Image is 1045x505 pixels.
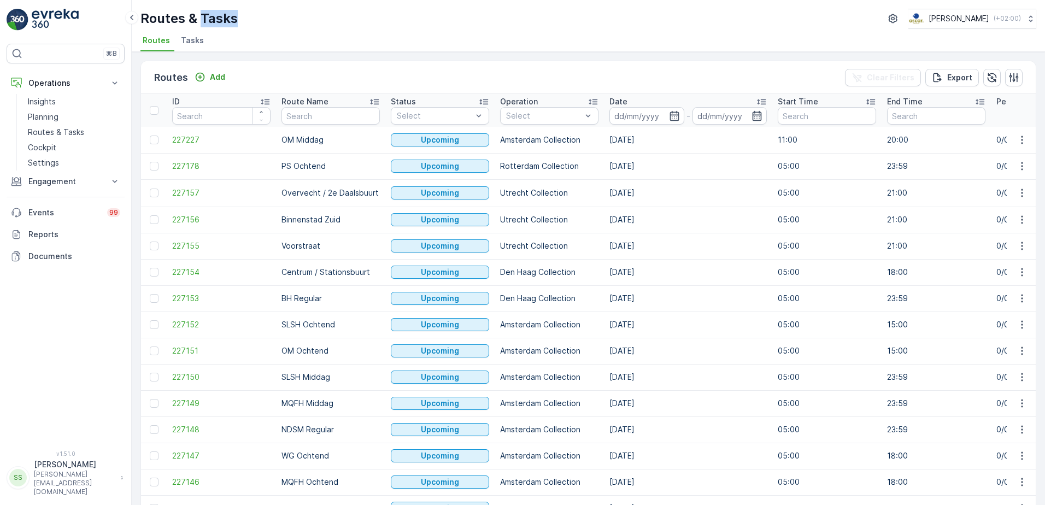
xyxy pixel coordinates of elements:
[7,171,125,192] button: Engagement
[391,213,489,226] button: Upcoming
[604,443,772,469] td: [DATE]
[24,94,125,109] a: Insights
[604,153,772,179] td: [DATE]
[500,267,598,278] p: Den Haag Collection
[28,111,58,122] p: Planning
[391,160,489,173] button: Upcoming
[604,233,772,259] td: [DATE]
[150,478,158,486] div: Toggle Row Selected
[150,399,158,408] div: Toggle Row Selected
[24,155,125,171] a: Settings
[172,107,271,125] input: Search
[24,125,125,140] a: Routes & Tasks
[887,267,985,278] p: 18:00
[391,318,489,331] button: Upcoming
[887,161,985,172] p: 23:59
[391,344,489,357] button: Upcoming
[778,187,876,198] p: 05:00
[281,345,380,356] p: OM Ochtend
[281,398,380,409] p: MQFH Middag
[172,398,271,409] a: 227149
[172,240,271,251] a: 227155
[500,134,598,145] p: Amsterdam Collection
[421,345,459,356] p: Upcoming
[391,266,489,279] button: Upcoming
[421,477,459,488] p: Upcoming
[887,240,985,251] p: 21:00
[778,161,876,172] p: 05:00
[150,215,158,224] div: Toggle Row Selected
[947,72,972,83] p: Export
[604,127,772,153] td: [DATE]
[500,240,598,251] p: Utrecht Collection
[887,450,985,461] p: 18:00
[391,292,489,305] button: Upcoming
[692,107,767,125] input: dd/mm/yyyy
[106,49,117,58] p: ⌘B
[28,78,103,89] p: Operations
[24,109,125,125] a: Planning
[604,312,772,338] td: [DATE]
[686,109,690,122] p: -
[28,176,103,187] p: Engagement
[281,214,380,225] p: Binnenstad Zuid
[28,142,56,153] p: Cockpit
[7,245,125,267] a: Documents
[421,372,459,383] p: Upcoming
[604,207,772,233] td: [DATE]
[421,424,459,435] p: Upcoming
[172,372,271,383] a: 227150
[172,424,271,435] span: 227148
[140,10,238,27] p: Routes & Tasks
[32,9,79,31] img: logo_light-DOdMpM7g.png
[887,214,985,225] p: 21:00
[778,267,876,278] p: 05:00
[172,477,271,488] a: 227146
[778,134,876,145] p: 11:00
[421,240,459,251] p: Upcoming
[172,345,271,356] a: 227151
[281,450,380,461] p: WG Ochtend
[28,96,56,107] p: Insights
[604,364,772,390] td: [DATE]
[609,96,627,107] p: Date
[887,107,985,125] input: Search
[150,294,158,303] div: Toggle Row Selected
[7,450,125,457] span: v 1.51.0
[172,214,271,225] a: 227156
[210,72,225,83] p: Add
[604,259,772,285] td: [DATE]
[778,240,876,251] p: 05:00
[391,133,489,146] button: Upcoming
[506,110,582,121] p: Select
[281,240,380,251] p: Voorstraat
[500,187,598,198] p: Utrecht Collection
[150,242,158,250] div: Toggle Row Selected
[172,187,271,198] a: 227157
[604,469,772,495] td: [DATE]
[181,35,204,46] span: Tasks
[778,477,876,488] p: 05:00
[887,345,985,356] p: 15:00
[150,162,158,171] div: Toggle Row Selected
[9,469,27,486] div: SS
[421,398,459,409] p: Upcoming
[281,372,380,383] p: SLSH Middag
[34,470,115,496] p: [PERSON_NAME][EMAIL_ADDRESS][DOMAIN_NAME]
[281,293,380,304] p: BH Regular
[867,72,914,83] p: Clear Filters
[172,96,180,107] p: ID
[28,127,84,138] p: Routes & Tasks
[421,293,459,304] p: Upcoming
[172,161,271,172] a: 227178
[604,390,772,416] td: [DATE]
[172,319,271,330] span: 227152
[421,214,459,225] p: Upcoming
[421,319,459,330] p: Upcoming
[604,285,772,312] td: [DATE]
[778,107,876,125] input: Search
